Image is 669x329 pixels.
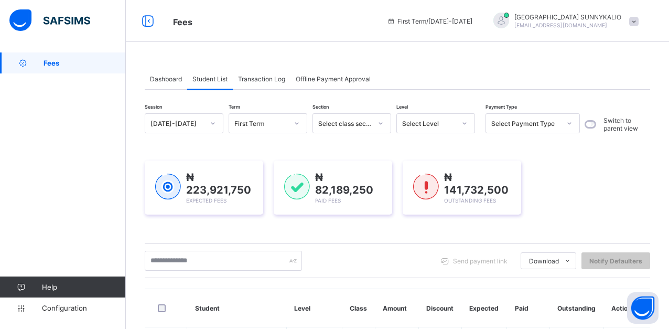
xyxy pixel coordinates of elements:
span: [GEOGRAPHIC_DATA] SUNNYKALIO [514,13,621,21]
th: Student [187,289,287,327]
th: Expected [461,289,507,327]
img: paid-1.3eb1404cbcb1d3b736510a26bbfa3ccb.svg [284,174,310,200]
span: Transaction Log [238,75,285,83]
span: Session [145,104,162,110]
span: Send payment link [453,257,508,265]
span: Term [229,104,240,110]
span: Notify Defaulters [589,257,642,265]
span: Dashboard [150,75,182,83]
span: Fees [44,59,126,67]
span: Expected Fees [186,197,226,204]
div: First Term [234,120,288,128]
span: Payment Type [485,104,517,110]
div: Select class section [318,120,372,128]
span: Section [312,104,329,110]
th: Level [286,289,342,327]
span: Download [529,257,559,265]
img: expected-1.03dd87d44185fb6c27cc9b2570c10499.svg [155,174,181,200]
div: Select Level [402,120,456,128]
span: Help [42,283,125,291]
div: [DATE]-[DATE] [150,120,204,128]
button: Open asap [627,292,659,324]
span: Paid Fees [315,197,341,204]
div: Select Payment Type [491,120,560,128]
span: Offline Payment Approval [296,75,371,83]
span: ₦ 223,921,750 [186,171,251,196]
span: Student List [192,75,228,83]
span: Outstanding Fees [444,197,496,204]
img: safsims [9,9,90,31]
th: Discount [418,289,461,327]
img: outstanding-1.146d663e52f09953f639664a84e30106.svg [413,174,439,200]
span: Level [396,104,408,110]
span: session/term information [387,17,472,25]
span: Configuration [42,304,125,312]
span: ₦ 82,189,250 [315,171,373,196]
span: ₦ 141,732,500 [444,171,509,196]
th: Class [342,289,375,327]
th: Actions [603,289,650,327]
div: FLORENCESUNNYKALIO [483,13,644,30]
span: Fees [173,17,192,27]
span: [EMAIL_ADDRESS][DOMAIN_NAME] [514,22,607,28]
th: Amount [375,289,418,327]
th: Paid [507,289,550,327]
label: Switch to parent view [603,116,648,132]
th: Outstanding [549,289,603,327]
